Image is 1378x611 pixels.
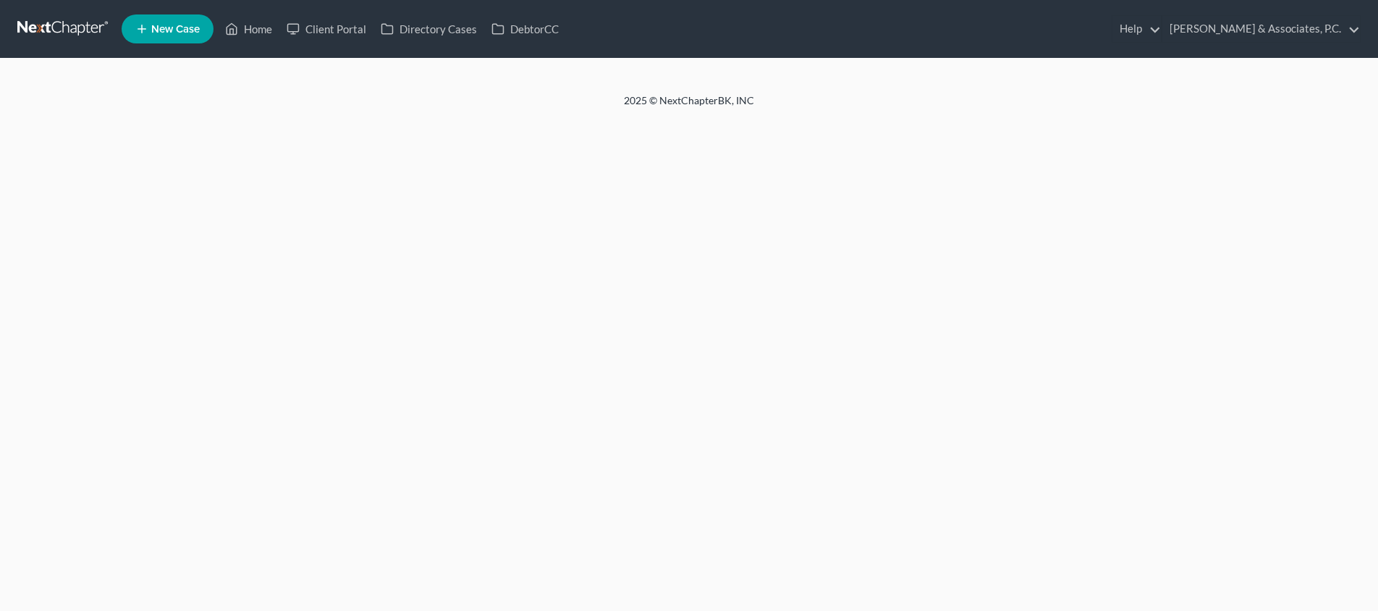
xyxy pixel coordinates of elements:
new-legal-case-button: New Case [122,14,214,43]
div: 2025 © NextChapterBK, INC [276,93,1102,119]
a: Directory Cases [373,16,484,42]
a: Client Portal [279,16,373,42]
a: Help [1112,16,1161,42]
a: DebtorCC [484,16,566,42]
a: [PERSON_NAME] & Associates, P.C. [1162,16,1360,42]
a: Home [218,16,279,42]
